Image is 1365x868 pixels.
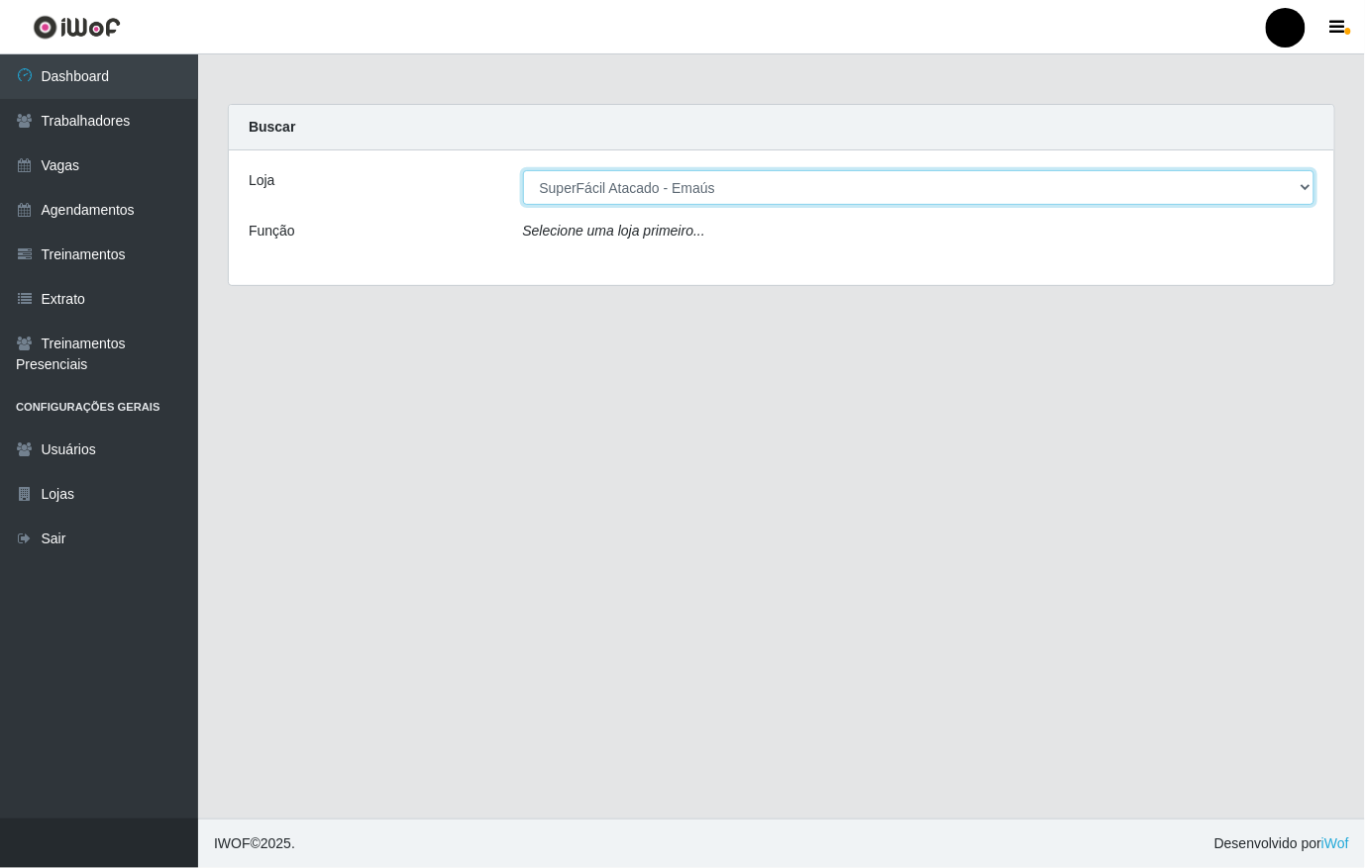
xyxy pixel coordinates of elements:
[214,833,295,854] span: © 2025 .
[33,15,121,40] img: CoreUI Logo
[249,119,295,135] strong: Buscar
[249,221,295,241] label: Função
[214,835,251,851] span: IWOF
[1214,833,1349,854] span: Desenvolvido por
[249,170,274,191] label: Loja
[1321,835,1349,851] a: iWof
[523,223,705,239] i: Selecione uma loja primeiro...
